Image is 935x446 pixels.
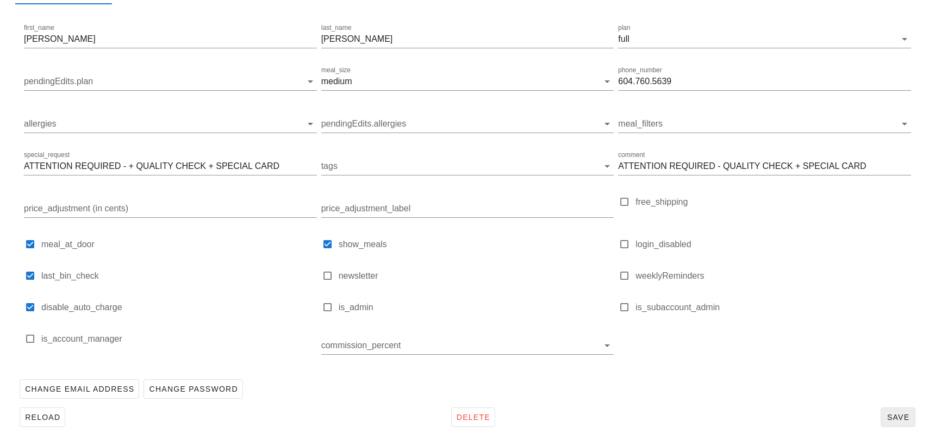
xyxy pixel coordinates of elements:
button: Delete [451,407,495,427]
div: allergies [24,115,317,133]
label: first_name [24,24,54,32]
button: Change Email Address [20,379,139,399]
label: weeklyReminders [635,271,911,281]
button: Reload [20,407,65,427]
label: disable_auto_charge [41,302,317,313]
label: comment [618,151,645,159]
div: commission_percent [321,337,614,354]
label: show_meals [339,239,614,250]
div: medium [321,77,352,86]
span: Delete [456,413,490,422]
div: meal_filters [618,115,911,133]
label: is_admin [339,302,614,313]
label: last_bin_check [41,271,317,281]
div: meal_sizemedium [321,73,614,90]
label: special_request [24,151,70,159]
label: is_account_manager [41,334,317,344]
div: pendingEdits.plan [24,73,317,90]
button: Save [881,407,915,427]
label: login_disabled [635,239,911,250]
button: Change Password [144,379,242,399]
span: Save [886,413,911,422]
label: is_subaccount_admin [635,302,911,313]
label: plan [618,24,631,32]
span: Change Email Address [24,385,134,393]
label: phone_number [618,66,662,74]
div: pendingEdits.allergies [321,115,614,133]
div: planfull [618,30,911,48]
label: newsletter [339,271,614,281]
span: Change Password [148,385,238,393]
label: meal_size [321,66,351,74]
div: tags [321,158,614,175]
label: meal_at_door [41,239,317,250]
label: last_name [321,24,351,32]
label: free_shipping [635,197,911,208]
div: full [618,34,629,44]
span: Reload [24,413,60,422]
